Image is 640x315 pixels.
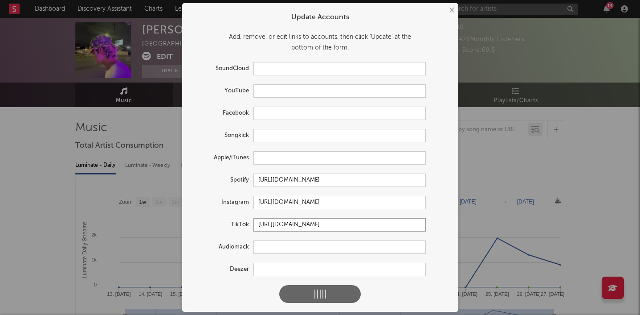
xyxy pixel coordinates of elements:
[191,32,449,53] div: Add, remove, or edit links to accounts, then click 'Update' at the bottom of the form.
[191,264,253,275] label: Deezer
[191,63,253,74] label: SoundCloud
[446,5,456,15] button: ×
[191,175,253,186] label: Spotify
[191,220,253,230] label: TikTok
[191,12,449,23] div: Update Accounts
[191,108,253,119] label: Facebook
[191,242,253,253] label: Audiomack
[191,130,253,141] label: Songkick
[191,153,253,163] label: Apple/iTunes
[191,86,253,96] label: YouTube
[191,197,253,208] label: Instagram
